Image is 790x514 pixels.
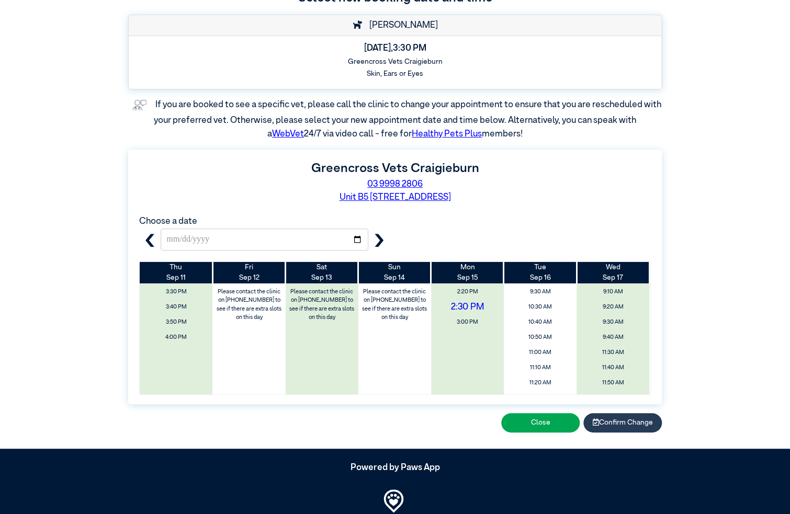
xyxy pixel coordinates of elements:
[507,376,573,390] span: 11:20 AM
[364,21,438,30] span: [PERSON_NAME]
[143,331,209,344] span: 4:00 PM
[143,301,209,314] span: 3:40 PM
[367,180,423,189] a: 03 9998 2806
[507,392,573,405] span: 11:30 AM
[507,331,573,344] span: 10:50 AM
[143,285,209,299] span: 3:30 PM
[434,285,501,299] span: 2:20 PM
[213,285,285,324] label: Please contact the clinic on [PHONE_NUMBER] to see if there are extra slots on this day
[580,361,646,374] span: 11:40 AM
[286,262,358,283] th: Sep 13
[580,376,646,390] span: 11:50 AM
[136,58,654,66] h6: Greencross Vets Craigieburn
[504,262,577,283] th: Sep 16
[507,301,573,314] span: 10:30 AM
[136,43,654,54] h5: [DATE] , 3:30 PM
[140,262,212,283] th: Sep 11
[577,262,649,283] th: Sep 17
[128,463,662,473] h5: Powered by Paws App
[143,316,209,329] span: 3:50 PM
[139,217,197,226] label: Choose a date
[129,96,150,114] img: vet
[583,413,662,432] button: Confirm Change
[580,331,646,344] span: 9:40 AM
[507,361,573,374] span: 11:10 AM
[414,296,521,317] span: 2:30 PM
[340,193,451,202] a: Unit B5 [STREET_ADDRESS]
[412,130,482,139] a: Healthy Pets Plus
[286,285,357,324] label: Please contact the clinic on [PHONE_NUMBER] to see if there are extra slots on this day
[154,100,663,138] label: If you are booked to see a specific vet, please call the clinic to change your appointment to ens...
[431,262,504,283] th: Sep 15
[507,346,573,359] span: 11:00 AM
[272,130,304,139] a: WebVet
[580,301,646,314] span: 9:20 AM
[359,285,430,324] label: Please contact the clinic on [PHONE_NUMBER] to see if there are extra slots on this day
[501,413,580,432] button: Close
[507,316,573,329] span: 10:40 AM
[212,262,285,283] th: Sep 12
[358,262,431,283] th: Sep 14
[311,162,479,175] label: Greencross Vets Craigieburn
[580,285,646,299] span: 9:10 AM
[136,70,654,78] h6: Skin, Ears or Eyes
[580,316,646,329] span: 9:30 AM
[580,392,646,405] span: 12:00 PM
[580,346,646,359] span: 11:30 AM
[507,285,573,299] span: 9:30 AM
[434,316,501,329] span: 3:00 PM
